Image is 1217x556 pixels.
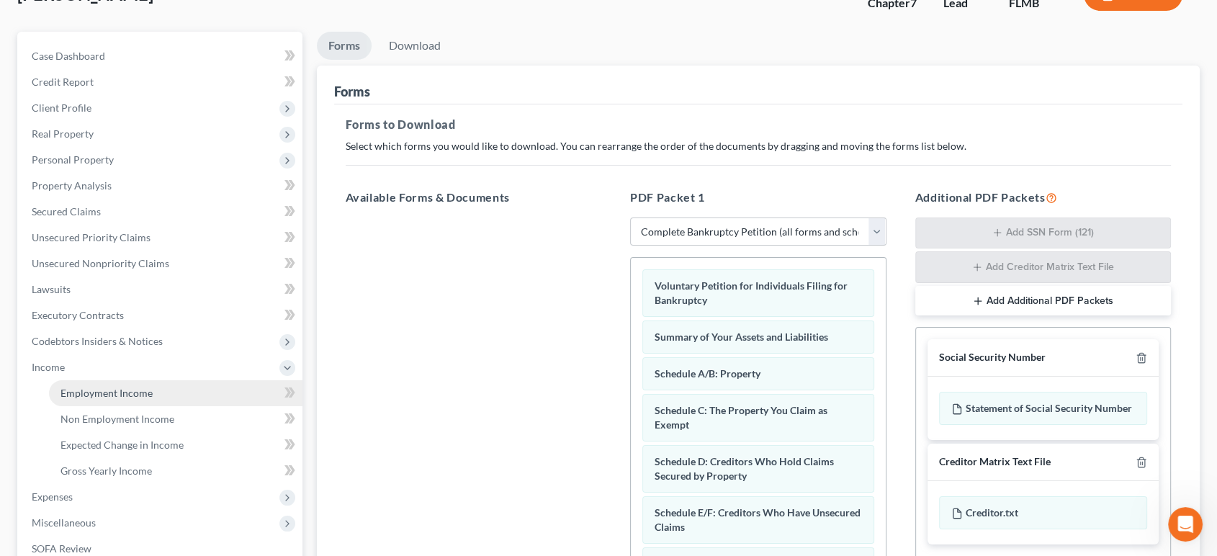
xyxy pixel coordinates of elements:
div: • 23h ago [151,218,197,233]
div: Recent message [30,181,259,197]
div: Attorney's Disclosure of Compensation [30,403,241,418]
a: Download [377,32,452,60]
iframe: Intercom live chat [1168,507,1203,542]
span: SOFA Review [32,542,91,555]
span: Voluntary Petition for Individuals Filing for Bankruptcy [655,279,848,306]
div: Attorney's Disclosure of Compensation [21,397,267,423]
span: That was the fax for [PERSON_NAME] Next Chapter Support directly. [64,204,408,215]
div: Profile image for EmmaThat was the fax for [PERSON_NAME] Next Chapter Support directly.[PERSON_NA... [15,191,273,244]
span: Employment Income [60,387,153,399]
span: Personal Property [32,153,114,166]
span: Expected Change in Income [60,439,184,451]
h5: PDF Packet 1 [630,189,886,206]
button: Messages [96,423,192,481]
a: Employment Income [49,380,302,406]
div: We typically reply in a few hours [30,279,241,295]
span: Schedule C: The Property You Claim as Exempt [655,404,827,431]
span: Summary of Your Assets and Liabilities [655,331,828,343]
span: Credit Report [32,76,94,88]
a: Non Employment Income [49,406,302,432]
div: Creditor.txt [939,496,1148,529]
a: Secured Claims [20,199,302,225]
a: Unsecured Nonpriority Claims [20,251,302,277]
button: Help [192,423,288,481]
span: Help [228,459,251,470]
span: Schedule A/B: Property [655,367,760,380]
span: Unsecured Priority Claims [32,231,151,243]
p: Select which forms you would like to download. You can rearrange the order of the documents by dr... [346,139,1172,153]
span: Client Profile [32,102,91,114]
span: Home [32,459,64,470]
span: Unsecured Nonpriority Claims [32,257,169,269]
a: Gross Yearly Income [49,458,302,484]
p: How can we help? [29,127,259,151]
div: Statement of Financial Affairs - Payments Made in the Last 90 days [30,361,241,391]
div: Creditor Matrix Text File [939,455,1051,469]
img: Profile image for Emma [30,203,58,232]
a: Executory Contracts [20,302,302,328]
h5: Forms to Download [346,116,1172,133]
span: Non Employment Income [60,413,174,425]
span: Codebtors Insiders & Notices [32,335,163,347]
span: Case Dashboard [32,50,105,62]
button: Search for help [21,320,267,349]
div: Recent messageProfile image for EmmaThat was the fax for [PERSON_NAME] Next Chapter Support direc... [14,169,274,245]
div: Forms [334,83,370,100]
a: Expected Change in Income [49,432,302,458]
div: Send us a messageWe typically reply in a few hours [14,252,274,307]
span: Property Analysis [32,179,112,192]
button: Add SSN Form (121) [915,218,1172,249]
span: Expenses [32,490,73,503]
a: Credit Report [20,69,302,95]
span: Miscellaneous [32,516,96,529]
h5: Available Forms & Documents [346,189,602,206]
div: Statement of Financial Affairs - Payments Made in the Last 90 days [21,355,267,397]
div: [PERSON_NAME] [64,218,148,233]
span: Search for help [30,328,117,343]
a: Property Analysis [20,173,302,199]
div: Send us a message [30,264,241,279]
span: Secured Claims [32,205,101,218]
a: Unsecured Priority Claims [20,225,302,251]
a: Lawsuits [20,277,302,302]
img: Profile image for Emma [171,23,200,52]
span: Schedule E/F: Creditors Who Have Unsecured Claims [655,506,861,533]
a: Case Dashboard [20,43,302,69]
span: Executory Contracts [32,309,124,321]
p: Hi there! [29,102,259,127]
button: Add Creditor Matrix Text File [915,251,1172,283]
span: Lawsuits [32,283,71,295]
span: Gross Yearly Income [60,465,152,477]
div: Social Security Number [939,351,1046,364]
img: logo [29,30,143,48]
span: Real Property [32,127,94,140]
img: Profile image for Lindsey [199,23,228,52]
span: Schedule D: Creditors Who Hold Claims Secured by Property [655,455,834,482]
span: Income [32,361,65,373]
img: Profile image for James [226,23,255,52]
a: Forms [317,32,372,60]
span: Messages [120,459,169,470]
div: Statement of Social Security Number [939,392,1148,425]
button: Add Additional PDF Packets [915,286,1172,316]
h5: Additional PDF Packets [915,189,1172,206]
